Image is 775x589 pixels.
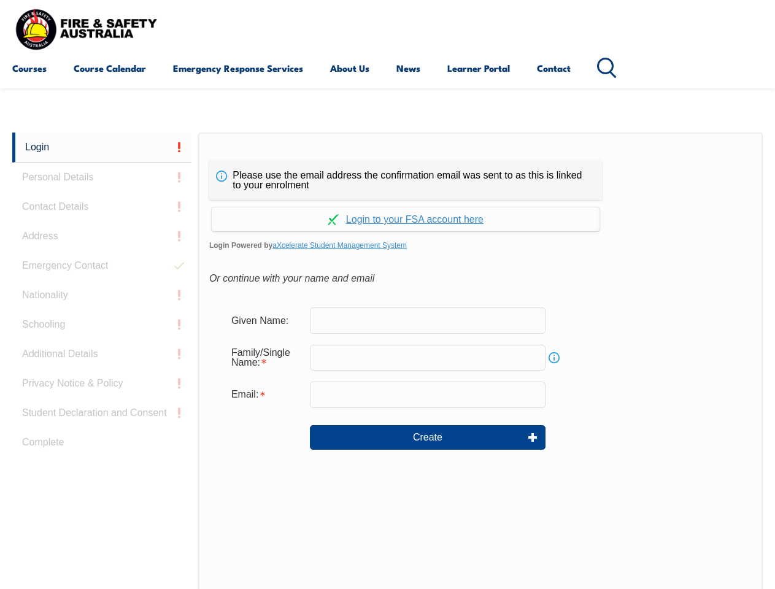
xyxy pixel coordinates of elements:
[310,425,546,450] button: Create
[222,383,310,406] div: Email is required.
[173,53,303,83] a: Emergency Response Services
[209,269,752,288] div: Or continue with your name and email
[12,133,191,163] a: Login
[222,341,310,374] div: Family/Single Name is required.
[396,53,420,83] a: News
[74,53,146,83] a: Course Calendar
[330,53,369,83] a: About Us
[328,214,339,225] img: Log in withaxcelerate
[222,309,310,332] div: Given Name:
[546,349,563,366] a: Info
[537,53,571,83] a: Contact
[209,161,602,200] div: Please use the email address the confirmation email was sent to as this is linked to your enrolment
[209,236,752,255] span: Login Powered by
[447,53,510,83] a: Learner Portal
[12,53,47,83] a: Courses
[272,241,407,250] a: aXcelerate Student Management System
